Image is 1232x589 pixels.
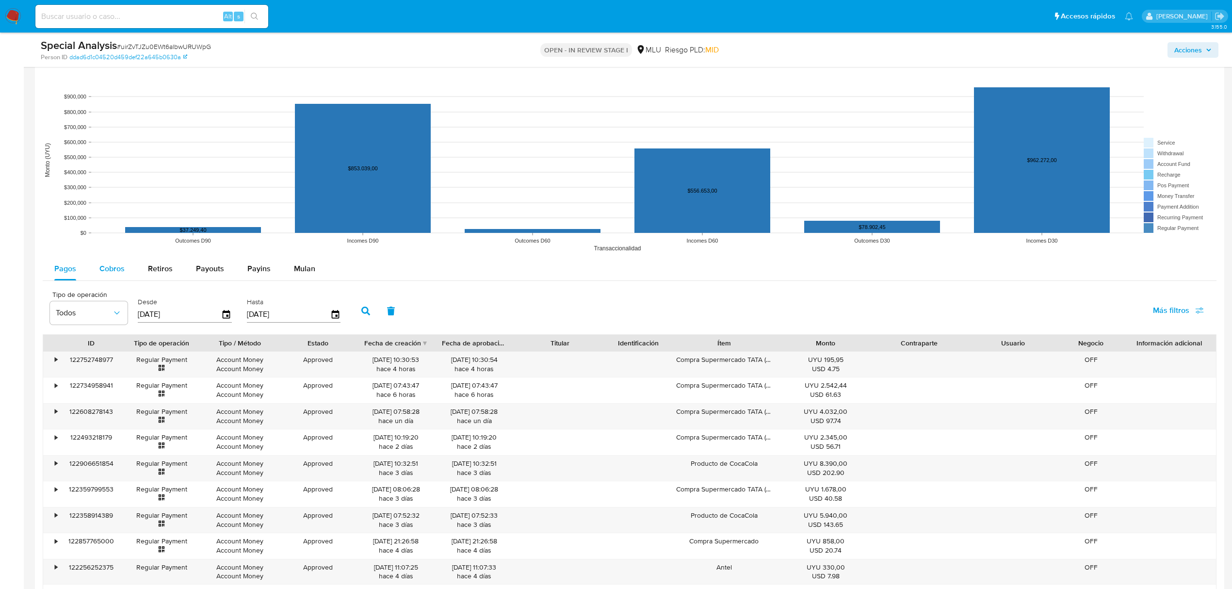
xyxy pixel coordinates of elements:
[69,53,187,62] a: ddad6d1c04520d459def22a645b0630a
[665,45,719,55] span: Riesgo PLD:
[41,37,117,53] b: Special Analysis
[1211,23,1227,31] span: 3.155.0
[1125,12,1133,20] a: Notificaciones
[1215,11,1225,21] a: Salir
[224,12,232,21] span: Alt
[1061,11,1115,21] span: Accesos rápidos
[237,12,240,21] span: s
[1167,42,1218,58] button: Acciones
[35,10,268,23] input: Buscar usuario o caso...
[540,43,632,57] p: OPEN - IN REVIEW STAGE I
[1174,42,1202,58] span: Acciones
[244,10,264,23] button: search-icon
[41,53,67,62] b: Person ID
[705,44,719,55] span: MID
[1156,12,1211,21] p: ximena.felix@mercadolibre.com
[636,45,661,55] div: MLU
[117,42,211,51] span: # uirZvTJZu0EWt6albwURUWpG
